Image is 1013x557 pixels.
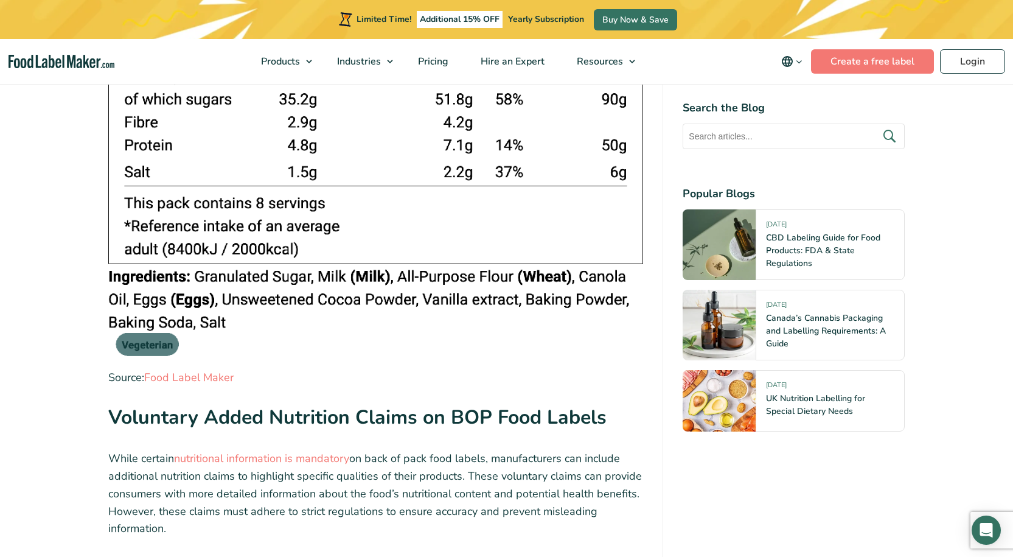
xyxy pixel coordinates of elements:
[108,450,644,538] p: While certain on back of pack food labels, manufacturers can include additional nutrition claims ...
[766,393,865,417] a: UK Nutrition Labelling for Special Dietary Needs
[683,186,905,202] h4: Popular Blogs
[402,39,462,84] a: Pricing
[144,370,234,385] a: Food Label Maker
[594,9,677,30] a: Buy Now & Save
[321,39,399,84] a: Industries
[357,13,411,25] span: Limited Time!
[333,55,382,68] span: Industries
[573,55,624,68] span: Resources
[972,516,1001,545] div: Open Intercom Messenger
[811,49,934,74] a: Create a free label
[766,220,787,234] span: [DATE]
[174,451,349,466] a: nutritional information is mandatory
[508,13,584,25] span: Yearly Subscription
[465,39,558,84] a: Hire an Expert
[766,232,880,269] a: CBD Labeling Guide for Food Products: FDA & State Regulations
[414,55,450,68] span: Pricing
[108,404,607,430] strong: Voluntary Added Nutrition Claims on BOP Food Labels
[766,380,787,394] span: [DATE]
[940,49,1005,74] a: Login
[257,55,301,68] span: Products
[561,39,641,84] a: Resources
[108,370,644,386] figcaption: Source:
[766,312,886,349] a: Canada’s Cannabis Packaging and Labelling Requirements: A Guide
[683,124,905,149] input: Search articles...
[417,11,503,28] span: Additional 15% OFF
[477,55,546,68] span: Hire an Expert
[766,300,787,314] span: [DATE]
[245,39,318,84] a: Products
[683,100,905,116] h4: Search the Blog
